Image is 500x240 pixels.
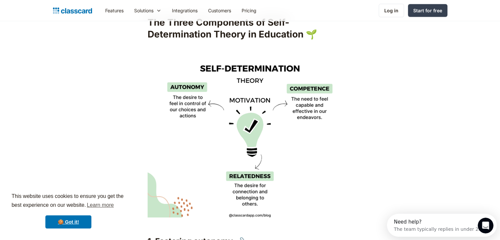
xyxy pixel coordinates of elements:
p: ‍ [148,221,352,230]
span: This website uses cookies to ensure you get the best experience on our website. [12,192,125,210]
p: ‍ [148,43,352,53]
a: Log in [379,4,404,17]
div: Start for free [413,7,442,14]
iframe: Intercom live chat discovery launcher [387,214,497,237]
a: learn more about cookies [86,200,115,210]
div: Open Intercom Messenger [3,3,115,21]
iframe: Intercom live chat [478,218,493,233]
a: dismiss cookie message [45,215,91,228]
h2: The Three Components of Self-Determination Theory in Education 🌱 [148,16,352,40]
a: Start for free [408,4,447,17]
img: Self-determination theory [148,56,352,217]
div: Need help? [7,6,96,11]
a: Pricing [236,3,262,18]
div: The team typically replies in under 2m [7,11,96,18]
div: cookieconsent [5,186,131,235]
a: Integrations [167,3,203,18]
a: Customers [203,3,236,18]
a: home [53,6,92,15]
div: Log in [384,7,398,14]
a: Features [100,3,129,18]
div: Solutions [129,3,167,18]
div: Solutions [134,7,154,14]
